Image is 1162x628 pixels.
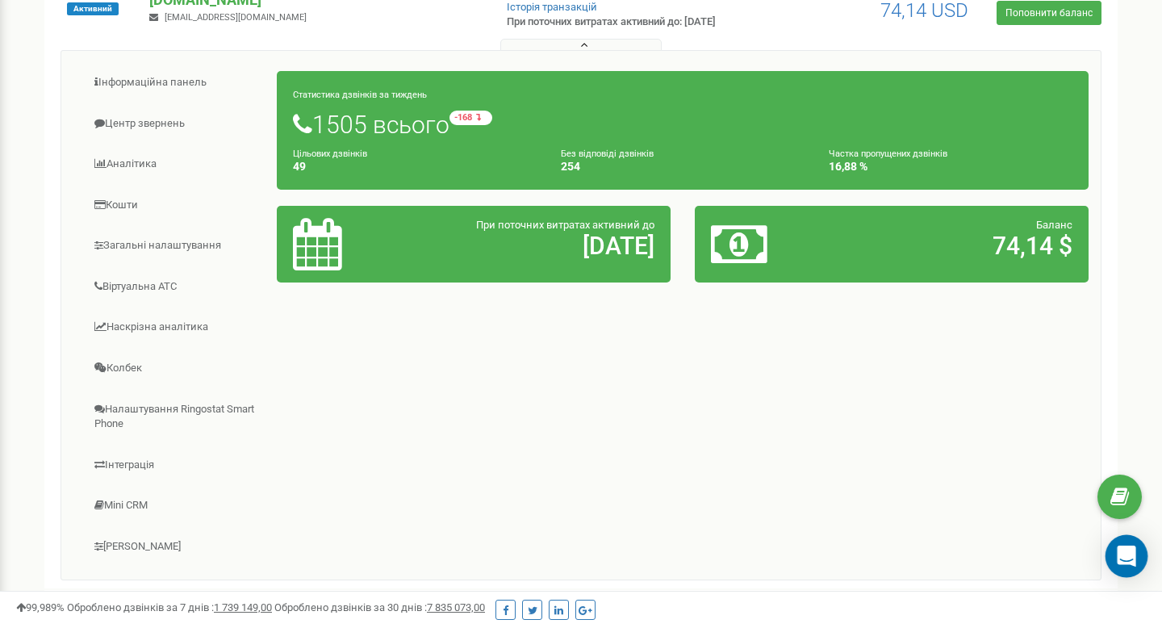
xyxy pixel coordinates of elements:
[427,601,485,613] u: 7 835 073,00
[997,1,1101,25] a: Поповнити баланс
[73,308,278,347] a: Наскрізна аналітика
[839,232,1072,259] h2: 74,14 $
[421,232,654,259] h2: [DATE]
[73,267,278,307] a: Віртуальна АТС
[507,1,597,13] a: Історія транзакцій
[561,149,654,159] small: Без відповіді дзвінків
[67,2,119,15] span: Активний
[829,149,947,159] small: Частка пропущених дзвінків
[73,226,278,266] a: Загальні налаштування
[73,63,278,103] a: Інформаційна панель
[214,601,272,613] u: 1 739 149,00
[507,15,749,30] p: При поточних витратах активний до: [DATE]
[293,90,427,100] small: Статистика дзвінків за тиждень
[73,349,278,388] a: Колбек
[1036,219,1072,231] span: Баланс
[274,601,485,613] span: Оброблено дзвінків за 30 днів :
[73,390,278,444] a: Налаштування Ringostat Smart Phone
[476,219,654,231] span: При поточних витратах активний до
[73,104,278,144] a: Центр звернень
[293,111,1072,138] h1: 1505 всього
[16,601,65,613] span: 99,989%
[293,161,537,173] h4: 49
[73,446,278,485] a: Інтеграція
[293,149,367,159] small: Цільових дзвінків
[73,486,278,525] a: Mini CRM
[73,186,278,225] a: Кошти
[73,144,278,184] a: Аналiтика
[1106,535,1148,578] div: Open Intercom Messenger
[67,601,272,613] span: Оброблено дзвінків за 7 днів :
[73,527,278,567] a: [PERSON_NAME]
[165,12,307,23] span: [EMAIL_ADDRESS][DOMAIN_NAME]
[829,161,1072,173] h4: 16,88 %
[449,111,492,125] small: -168
[561,161,805,173] h4: 254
